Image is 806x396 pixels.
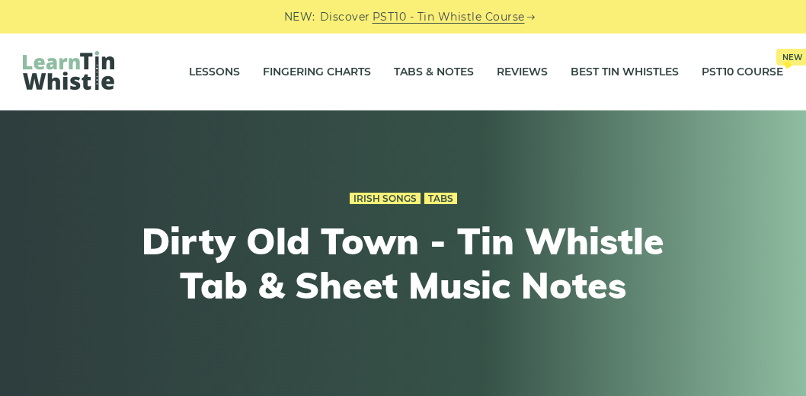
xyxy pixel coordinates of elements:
img: LearnTinWhistle.com [23,51,114,90]
a: Lessons [189,53,240,91]
a: Tabs [424,193,457,205]
h1: Dirty Old Town - Tin Whistle Tab & Sheet Music Notes [123,219,683,307]
a: Reviews [497,53,548,91]
a: Tabs & Notes [394,53,474,91]
a: PST10 CourseNew [702,53,783,91]
a: Fingering Charts [263,53,371,91]
a: Best Tin Whistles [571,53,679,91]
a: Irish Songs [350,193,421,205]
